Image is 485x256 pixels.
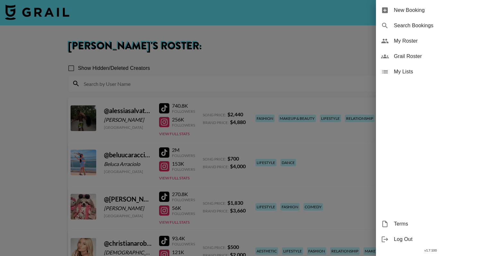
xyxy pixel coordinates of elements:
[394,220,480,228] span: Terms
[394,37,480,45] span: My Roster
[394,68,480,76] span: My Lists
[376,232,485,247] div: Log Out
[394,22,480,29] span: Search Bookings
[376,18,485,33] div: Search Bookings
[376,64,485,79] div: My Lists
[376,216,485,232] div: Terms
[376,3,485,18] div: New Booking
[394,235,480,243] span: Log Out
[376,33,485,49] div: My Roster
[394,53,480,60] span: Grail Roster
[376,49,485,64] div: Grail Roster
[394,6,480,14] span: New Booking
[376,247,485,254] div: v 1.7.100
